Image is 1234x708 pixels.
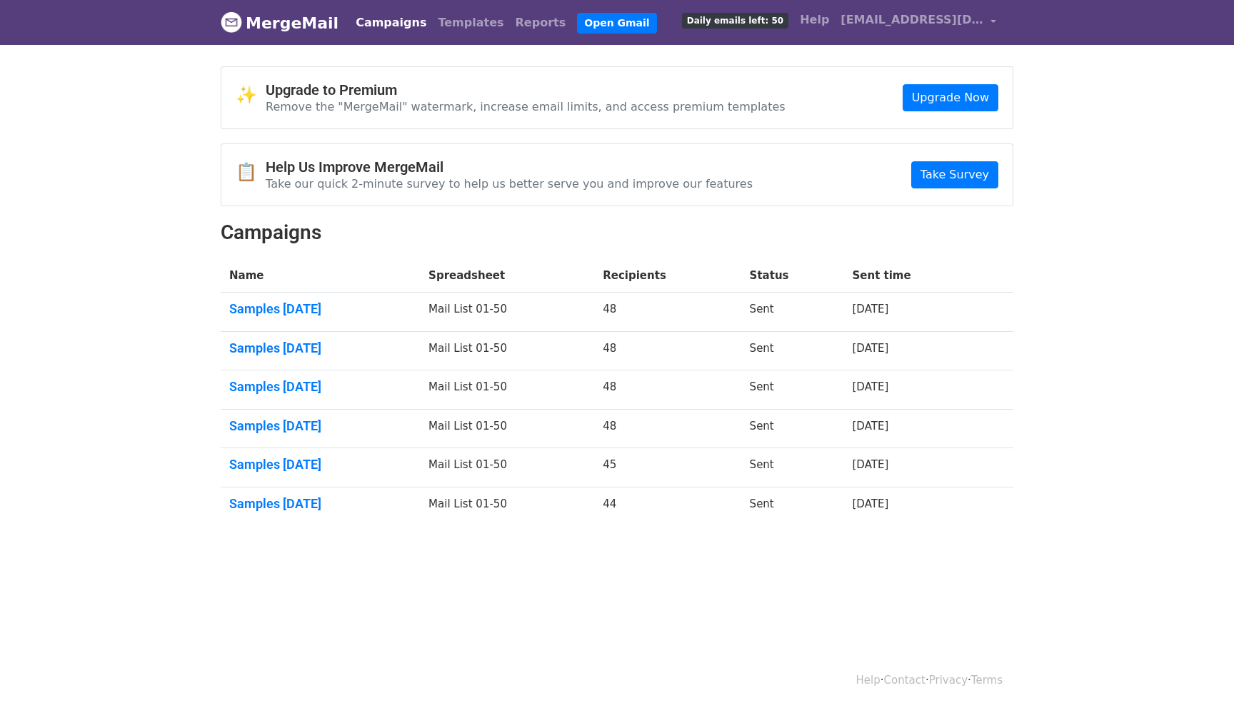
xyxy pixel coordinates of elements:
td: 48 [594,293,741,332]
a: Take Survey [911,161,998,188]
a: Samples [DATE] [229,379,411,395]
td: Sent [741,448,844,487]
a: [DATE] [853,303,889,315]
th: Sent time [844,259,983,293]
th: Status [741,259,844,293]
a: MergeMail [221,8,338,38]
a: Samples [DATE] [229,457,411,472]
p: Take our quick 2-minute survey to help us better serve you and improve our features [266,176,753,191]
td: Sent [741,409,844,448]
a: [DATE] [853,420,889,433]
a: Templates [432,9,509,37]
a: Help [856,674,881,687]
a: Campaigns [350,9,432,37]
th: Name [221,259,420,293]
a: Samples [DATE] [229,301,411,317]
a: [EMAIL_ADDRESS][DOMAIN_NAME] [835,6,1002,39]
td: Mail List 01-50 [420,448,594,487]
td: 48 [594,331,741,370]
h2: Campaigns [221,221,1013,245]
a: Samples [DATE] [229,418,411,434]
td: Mail List 01-50 [420,487,594,526]
img: MergeMail logo [221,11,242,33]
a: [DATE] [853,380,889,393]
th: Spreadsheet [420,259,594,293]
td: 44 [594,487,741,526]
a: Help [794,6,835,34]
h4: Help Us Improve MergeMail [266,158,753,176]
a: Open Gmail [577,13,656,34]
td: Sent [741,293,844,332]
a: Samples [DATE] [229,340,411,356]
a: Reports [510,9,572,37]
td: Sent [741,331,844,370]
td: Mail List 01-50 [420,370,594,410]
a: Samples [DATE] [229,496,411,512]
p: Remove the "MergeMail" watermark, increase email limits, and access premium templates [266,99,786,114]
td: Mail List 01-50 [420,293,594,332]
a: [DATE] [853,458,889,471]
td: 45 [594,448,741,487]
td: Sent [741,370,844,410]
td: Sent [741,487,844,526]
td: Mail List 01-50 [420,331,594,370]
a: Privacy [929,674,968,687]
td: 48 [594,370,741,410]
td: Mail List 01-50 [420,409,594,448]
h4: Upgrade to Premium [266,81,786,98]
a: Upgrade Now [903,84,998,111]
span: [EMAIL_ADDRESS][DOMAIN_NAME] [841,11,983,29]
span: 📋 [236,162,266,183]
a: [DATE] [853,342,889,355]
td: 48 [594,409,741,448]
th: Recipients [594,259,741,293]
span: ✨ [236,85,266,106]
a: Contact [884,674,925,687]
a: Terms [971,674,1003,687]
a: [DATE] [853,497,889,510]
span: Daily emails left: 50 [682,13,788,29]
a: Daily emails left: 50 [676,6,794,34]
